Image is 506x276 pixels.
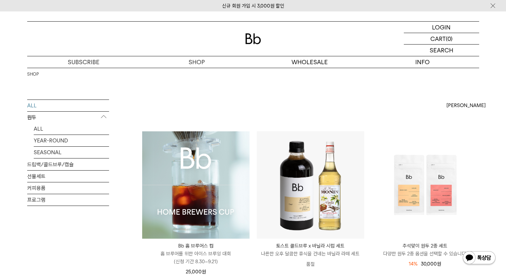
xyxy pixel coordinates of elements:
[432,22,451,33] p: LOGIN
[409,260,418,268] div: 14%
[371,131,479,239] img: 추석맞이 원두 2종 세트
[366,56,479,68] p: INFO
[437,261,441,267] span: 원
[430,33,446,44] p: CART
[371,242,479,258] a: 추석맞이 원두 2종 세트 다양한 원두 2종 옵션을 선택할 수 있습니다.
[27,159,109,170] a: 드립백/콜드브루/캡슐
[430,45,453,56] p: SEARCH
[202,269,206,275] span: 원
[371,250,479,258] p: 다양한 원두 2종 옵션을 선택할 수 있습니다.
[421,261,441,267] span: 30,000
[142,242,250,250] p: Bb 홈 브루어스 컵
[257,242,364,250] p: 토스트 콜드브루 x 바닐라 시럽 세트
[446,101,486,109] span: [PERSON_NAME]
[27,194,109,206] a: 프로그램
[404,33,479,45] a: CART (0)
[142,250,250,266] p: 홈 브루어를 위한 아이스 브루잉 대회 (신청 기간 8.30~9.21)
[257,258,364,271] p: 품절
[257,242,364,258] a: 토스트 콜드브루 x 바닐라 시럽 세트 나른한 오후 달콤한 휴식을 건네는 바닐라 라떼 세트
[186,269,206,275] span: 25,000
[245,33,261,44] img: 로고
[462,250,496,266] img: 카카오톡 채널 1:1 채팅 버튼
[446,33,453,44] p: (0)
[142,242,250,266] a: Bb 홈 브루어스 컵 홈 브루어를 위한 아이스 브루잉 대회(신청 기간 8.30~9.21)
[371,242,479,250] p: 추석맞이 원두 2종 세트
[27,171,109,182] a: 선물세트
[140,56,253,68] a: SHOP
[142,131,250,239] img: Bb 홈 브루어스 컵
[27,112,109,123] p: 원두
[404,22,479,33] a: LOGIN
[27,100,109,111] a: ALL
[222,3,284,9] a: 신규 회원 가입 시 3,000원 할인
[34,123,109,135] a: ALL
[34,135,109,146] a: YEAR-ROUND
[27,71,39,78] a: SHOP
[257,250,364,258] p: 나른한 오후 달콤한 휴식을 건네는 바닐라 라떼 세트
[257,131,364,239] img: 토스트 콜드브루 x 바닐라 시럽 세트
[27,182,109,194] a: 커피용품
[27,56,140,68] a: SUBSCRIBE
[253,56,366,68] p: WHOLESALE
[34,147,109,158] a: SEASONAL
